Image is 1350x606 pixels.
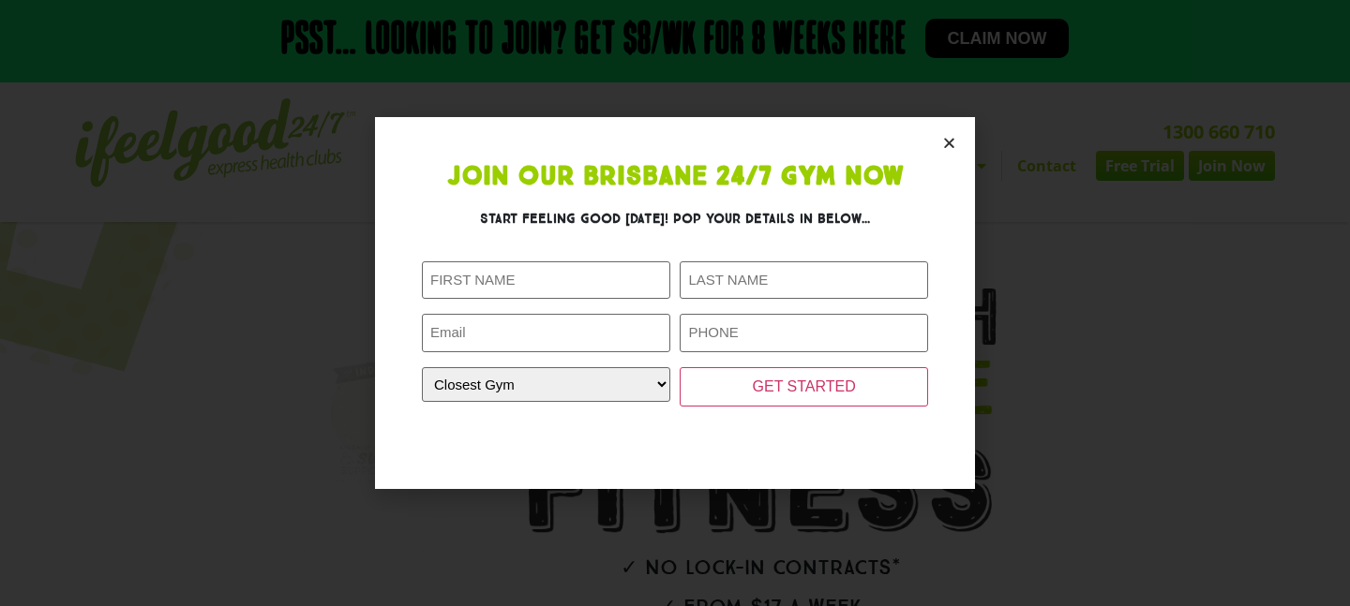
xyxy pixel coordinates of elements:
[422,164,928,190] h1: Join Our Brisbane 24/7 Gym Now
[422,209,928,229] h3: Start feeling good [DATE]! Pop your details in below...
[680,261,928,300] input: LAST NAME
[942,136,956,150] a: Close
[680,314,928,352] input: PHONE
[422,314,670,352] input: Email
[680,367,928,406] input: GET STARTED
[422,261,670,300] input: FIRST NAME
